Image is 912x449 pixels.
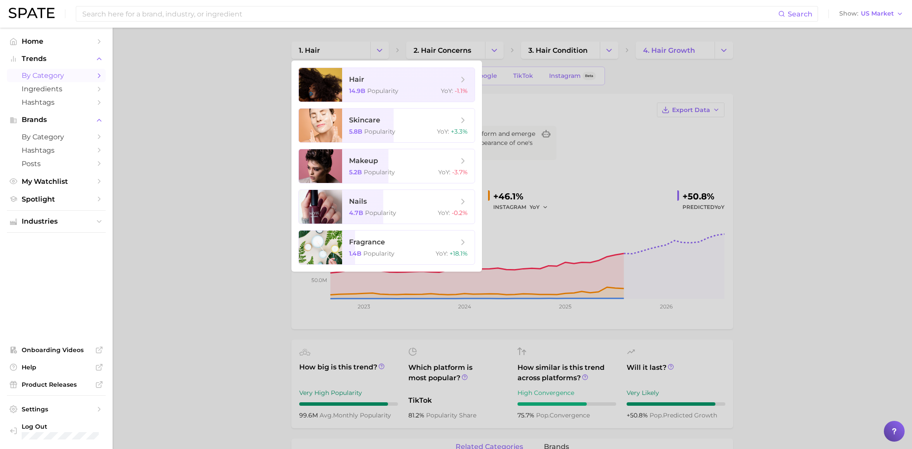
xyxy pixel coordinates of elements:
[22,177,91,186] span: My Watchlist
[7,82,106,96] a: Ingredients
[349,75,364,83] span: hair
[22,85,91,93] span: Ingredients
[450,250,468,257] span: +18.1%
[436,250,448,257] span: YoY :
[9,8,55,18] img: SPATE
[455,87,468,95] span: -1.1%
[7,378,106,391] a: Product Releases
[349,128,362,135] span: 5.8b
[363,250,395,257] span: Popularity
[451,128,468,135] span: +3.3%
[788,10,812,18] span: Search
[22,98,91,106] span: Hashtags
[22,146,91,154] span: Hashtags
[22,195,91,203] span: Spotlight
[7,215,106,228] button: Industries
[7,157,106,170] a: Posts
[22,381,91,388] span: Product Releases
[452,209,468,217] span: -0.2%
[7,35,106,48] a: Home
[349,157,378,165] span: makeup
[7,361,106,374] a: Help
[349,197,367,205] span: nails
[441,87,453,95] span: YoY :
[452,168,468,176] span: -3.7%
[22,423,107,430] span: Log Out
[7,343,106,356] a: Onboarding Videos
[349,209,363,217] span: 4.7b
[367,87,398,95] span: Popularity
[837,8,906,19] button: ShowUS Market
[861,11,894,16] span: US Market
[364,168,395,176] span: Popularity
[81,6,778,21] input: Search here for a brand, industry, or ingredient
[364,128,395,135] span: Popularity
[7,175,106,188] a: My Watchlist
[349,168,362,176] span: 5.2b
[22,71,91,80] span: by Category
[7,113,106,126] button: Brands
[438,168,450,176] span: YoY :
[22,346,91,354] span: Onboarding Videos
[291,61,482,272] ul: Change Category
[349,250,362,257] span: 1.4b
[7,403,106,416] a: Settings
[22,55,91,63] span: Trends
[349,116,380,124] span: skincare
[349,87,365,95] span: 14.9b
[7,52,106,65] button: Trends
[22,363,91,371] span: Help
[349,238,385,246] span: fragrance
[7,96,106,109] a: Hashtags
[7,420,106,442] a: Log out. Currently logged in with e-mail dana.belanger@digitas.com.
[7,69,106,82] a: by Category
[365,209,396,217] span: Popularity
[7,130,106,144] a: by Category
[438,209,450,217] span: YoY :
[22,116,91,124] span: Brands
[7,144,106,157] a: Hashtags
[7,192,106,206] a: Spotlight
[22,133,91,141] span: by Category
[22,160,91,168] span: Posts
[839,11,858,16] span: Show
[437,128,449,135] span: YoY :
[22,405,91,413] span: Settings
[22,218,91,225] span: Industries
[22,37,91,45] span: Home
